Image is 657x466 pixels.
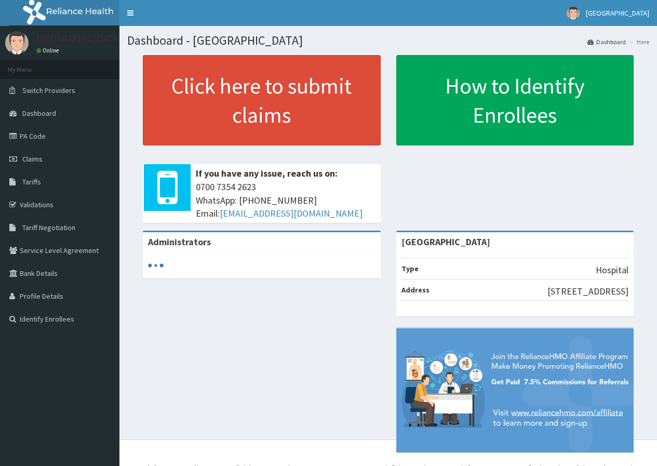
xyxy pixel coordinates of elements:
h1: Dashboard - [GEOGRAPHIC_DATA] [127,34,649,47]
img: User Image [5,31,29,55]
p: Hospital [596,263,628,277]
a: Online [36,47,61,54]
p: [STREET_ADDRESS] [547,285,628,298]
span: [GEOGRAPHIC_DATA] [586,8,649,18]
b: If you have any issue, reach us on: [196,167,338,179]
span: Switch Providers [22,86,75,95]
span: Tariffs [22,177,41,187]
strong: [GEOGRAPHIC_DATA] [401,236,490,248]
p: [GEOGRAPHIC_DATA] [36,34,122,43]
li: Here [627,37,649,46]
img: provider-team-banner.png [396,328,634,452]
svg: audio-loading [148,258,164,273]
a: How to Identify Enrollees [396,55,634,145]
img: User Image [567,7,580,20]
span: Claims [22,154,43,164]
span: Dashboard [22,109,56,118]
a: Dashboard [587,37,626,46]
a: Click here to submit claims [143,55,381,145]
span: Tariff Negotiation [22,223,75,232]
a: [EMAIL_ADDRESS][DOMAIN_NAME] [220,207,363,219]
b: Type [401,264,419,273]
b: Address [401,285,430,295]
b: Administrators [148,236,211,248]
span: 0700 7354 2623 WhatsApp: [PHONE_NUMBER] Email: [196,180,376,220]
